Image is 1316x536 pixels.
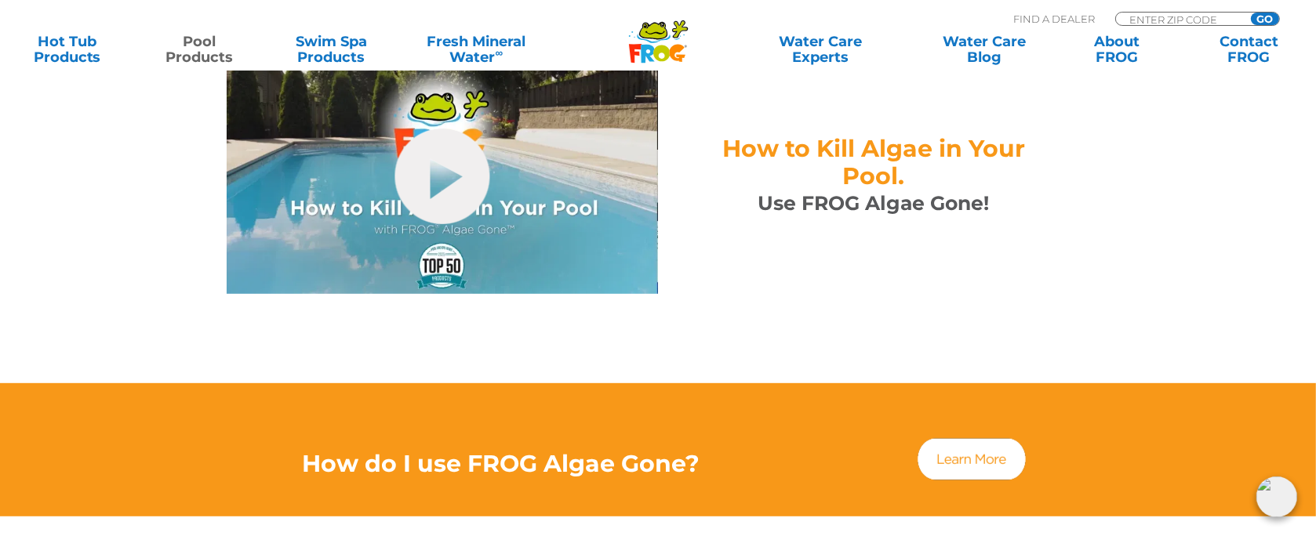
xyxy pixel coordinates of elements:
img: Algae Gone [227,57,658,294]
a: AboutFROG [1065,34,1168,65]
a: Fresh MineralWater∞ [412,34,540,65]
input: GO [1251,13,1279,25]
img: openIcon [1256,476,1297,517]
a: Hot TubProducts [16,34,118,65]
h2: How do I use FROG Algae Gone? [227,450,776,477]
img: Orange Learn More [915,436,1028,483]
a: Swim SpaProducts [280,34,383,65]
a: PoolProducts [147,34,250,65]
p: Find A Dealer [1013,12,1095,26]
a: ContactFROG [1198,34,1300,65]
h3: Use FROG Algae Gone! [697,190,1050,217]
span: How to Kill Algae in Your Pool. [722,134,1025,190]
input: Zip Code Form [1128,13,1234,26]
sup: ∞ [495,46,503,59]
a: Water CareBlog [933,34,1036,65]
a: Water CareExperts [737,34,904,65]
